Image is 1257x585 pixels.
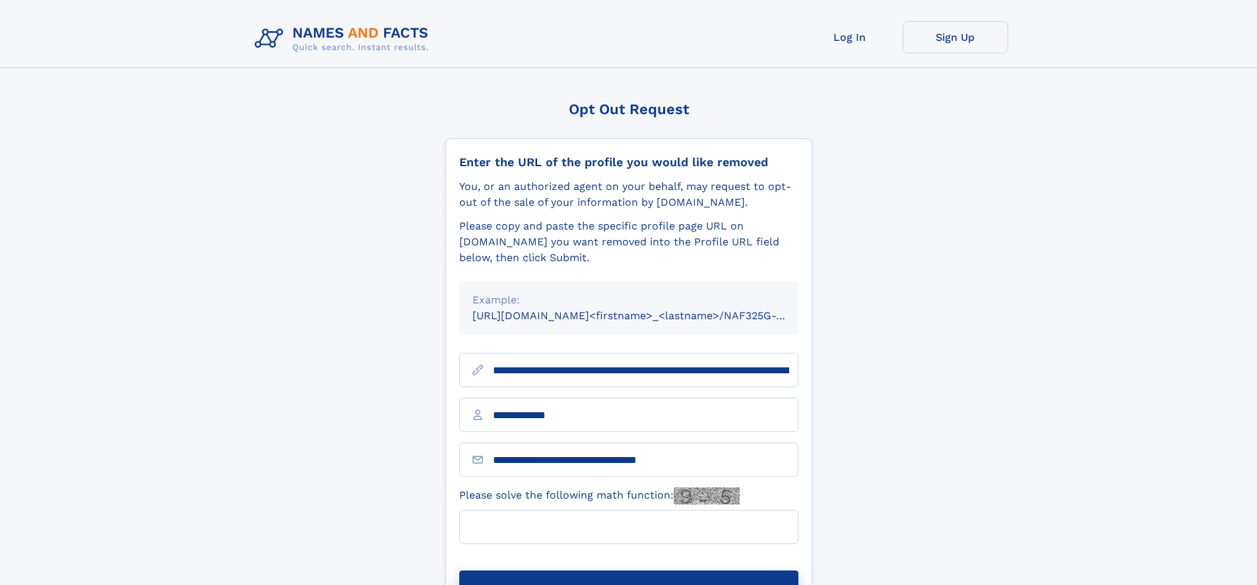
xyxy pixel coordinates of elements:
[459,155,798,169] div: Enter the URL of the profile you would like removed
[459,487,740,505] label: Please solve the following math function:
[472,309,823,322] small: [URL][DOMAIN_NAME]<firstname>_<lastname>/NAF325G-xxxxxxxx
[903,21,1008,53] a: Sign Up
[472,292,785,308] div: Example:
[459,218,798,266] div: Please copy and paste the specific profile page URL on [DOMAIN_NAME] you want removed into the Pr...
[445,101,812,117] div: Opt Out Request
[797,21,903,53] a: Log In
[249,21,439,57] img: Logo Names and Facts
[459,179,798,210] div: You, or an authorized agent on your behalf, may request to opt-out of the sale of your informatio...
